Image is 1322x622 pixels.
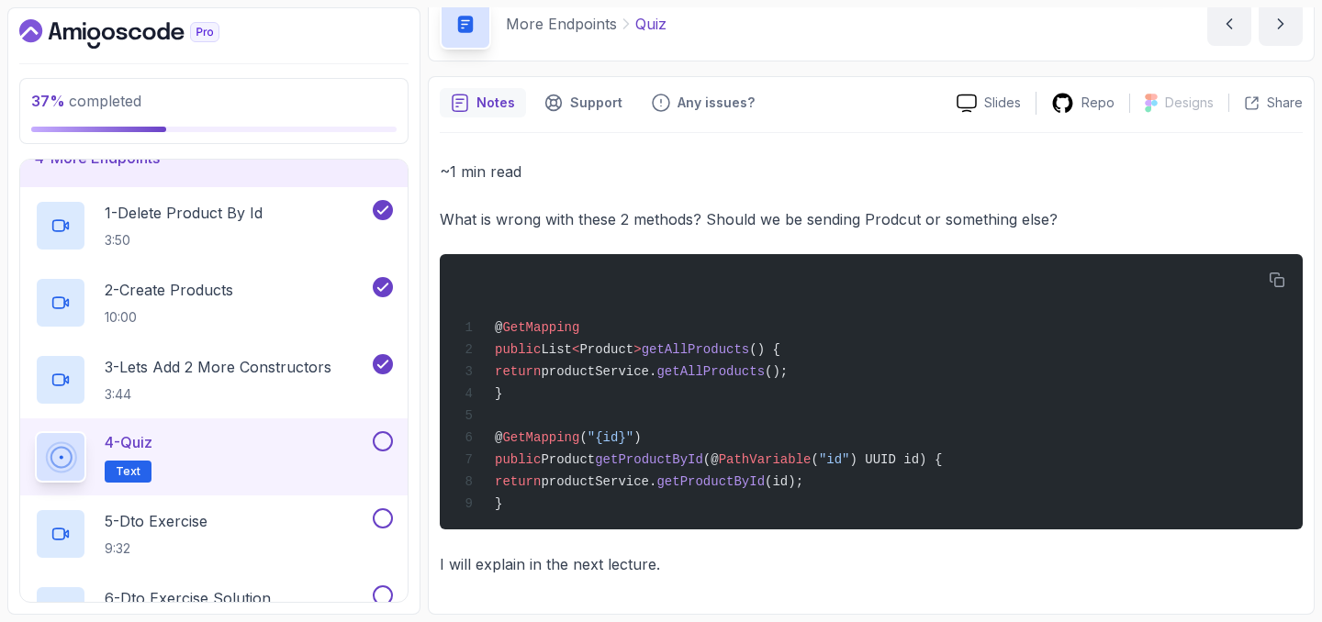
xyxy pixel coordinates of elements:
[635,13,667,35] p: Quiz
[1228,94,1303,112] button: Share
[1267,94,1303,112] p: Share
[502,430,579,445] span: GetMapping
[105,231,263,250] p: 3:50
[440,159,1303,184] p: ~1 min read
[595,452,703,467] span: getProductById
[495,496,502,511] span: }
[703,452,719,467] span: (@
[811,452,818,467] span: (
[1259,2,1303,46] button: next content
[440,88,526,117] button: notes button
[35,354,393,405] button: 3-Lets Add 2 More Constructors3:44
[588,430,633,445] span: "{id}"
[1207,2,1251,46] button: previous content
[495,474,541,489] span: return
[850,452,943,467] span: ) UUID id) {
[506,13,617,35] p: More Endpoints
[105,587,271,609] p: 6 - Dto Exercise Solution
[579,342,633,357] span: Product
[495,430,502,445] span: @
[541,342,572,357] span: List
[1036,92,1129,115] a: Repo
[942,94,1036,113] a: Slides
[31,92,141,110] span: completed
[765,364,788,379] span: ();
[1081,94,1115,112] p: Repo
[105,202,263,224] p: 1 - Delete Product By Id
[633,430,641,445] span: )
[633,342,641,357] span: >
[541,364,656,379] span: productService.
[35,508,393,560] button: 5-Dto Exercise9:32
[35,200,393,251] button: 1-Delete Product By Id3:50
[533,88,633,117] button: Support button
[1165,94,1214,112] p: Designs
[495,386,502,401] span: }
[35,277,393,328] button: 2-Create Products10:00
[678,94,755,112] p: Any issues?
[719,452,812,467] span: PathVariable
[541,474,656,489] span: productService.
[105,279,233,301] p: 2 - Create Products
[440,206,1303,232] p: What is wrong with these 2 methods? Should we be sending Prodcut or something else?
[570,94,622,112] p: Support
[579,430,587,445] span: (
[105,385,331,404] p: 3:44
[440,551,1303,577] p: I will explain in the next lecture.
[476,94,515,112] p: Notes
[105,539,207,558] p: 9:32
[105,510,207,532] p: 5 - Dto Exercise
[984,94,1021,112] p: Slides
[749,342,780,357] span: () {
[495,342,541,357] span: public
[495,320,502,335] span: @
[116,464,140,479] span: Text
[541,452,595,467] span: Product
[765,474,803,489] span: (id);
[105,308,233,327] p: 10:00
[105,356,331,378] p: 3 - Lets Add 2 More Constructors
[35,431,393,483] button: 4-QuizText
[572,342,579,357] span: <
[642,342,750,357] span: getAllProducts
[19,19,262,49] a: Dashboard
[641,88,766,117] button: Feedback button
[495,364,541,379] span: return
[495,452,541,467] span: public
[31,92,65,110] span: 37 %
[502,320,579,335] span: GetMapping
[819,452,850,467] span: "id"
[656,474,765,489] span: getProductById
[656,364,765,379] span: getAllProducts
[105,431,152,453] p: 4 - Quiz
